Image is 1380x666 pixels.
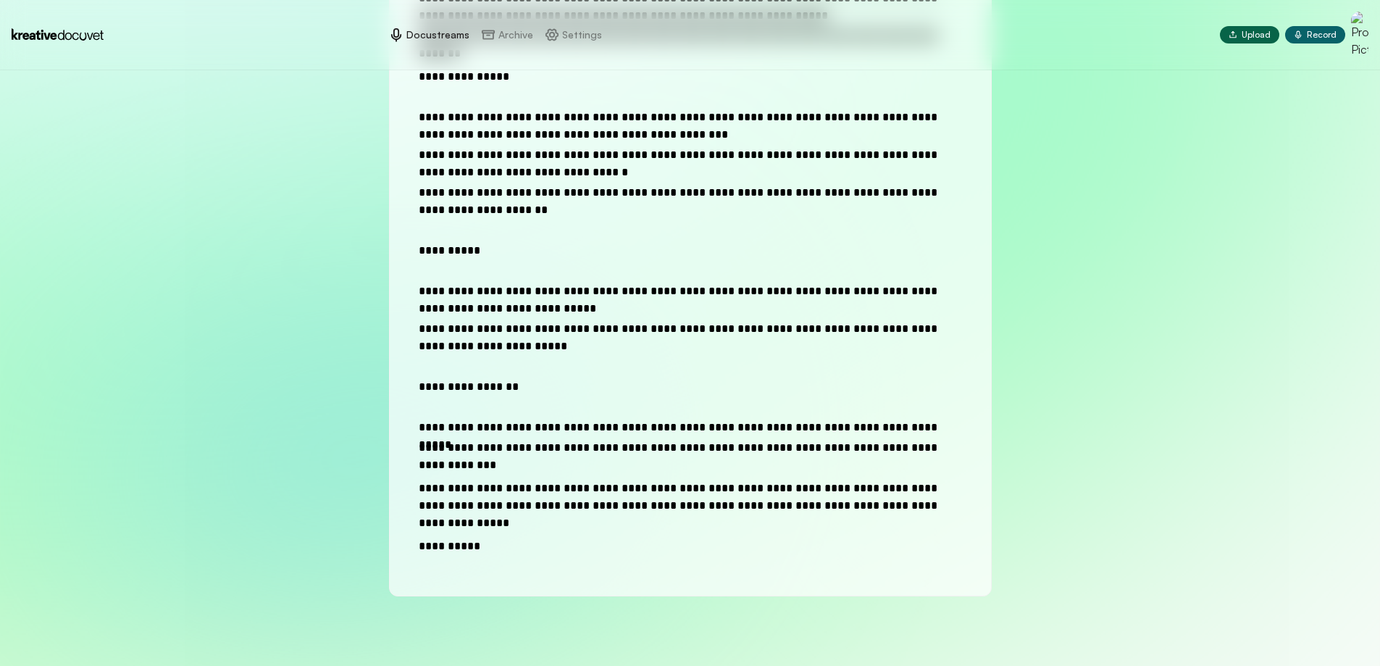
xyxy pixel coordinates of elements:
[1351,12,1368,58] img: Profile Picture
[1220,26,1279,43] button: Upload
[1307,29,1337,41] span: Record
[406,28,469,42] p: Docustreams
[545,28,602,42] a: Settings
[481,28,533,42] a: Archive
[562,28,602,42] p: Settings
[1242,29,1271,41] span: Upload
[1285,26,1345,43] button: Record
[498,28,533,42] p: Archive
[389,28,469,42] a: Docustreams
